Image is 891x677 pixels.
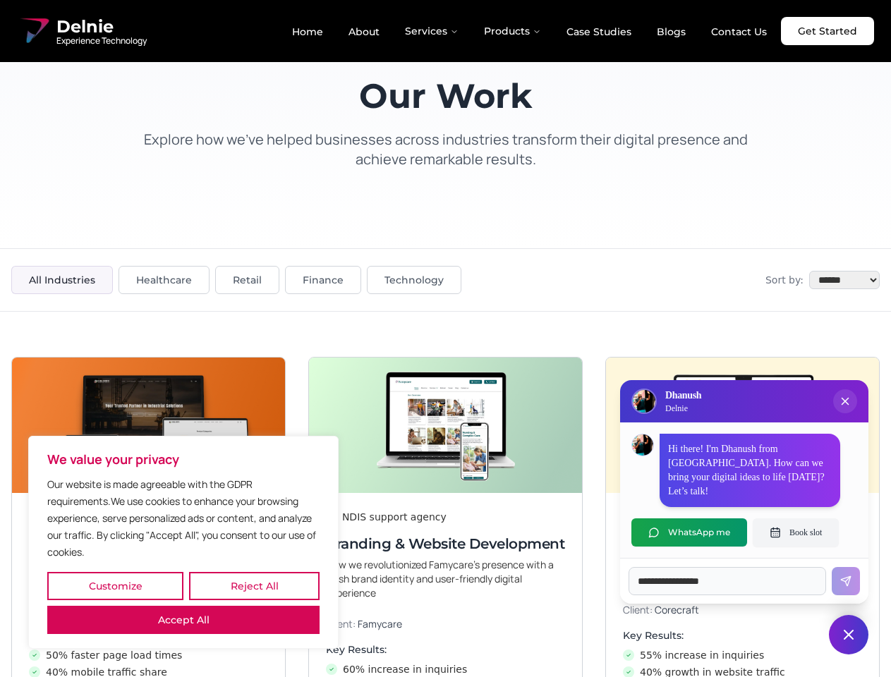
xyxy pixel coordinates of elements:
[11,266,113,294] button: All Industries
[326,662,565,676] li: 60% increase in inquiries
[189,572,320,600] button: Reject All
[645,20,697,44] a: Blogs
[56,35,147,47] span: Experience Technology
[631,518,747,547] button: WhatsApp me
[215,266,279,294] button: Retail
[665,389,701,403] h3: Dhanush
[555,20,643,44] a: Case Studies
[473,17,552,45] button: Products
[668,442,832,499] p: Hi there! I'm Dhanush from [GEOGRAPHIC_DATA]. How can we bring your digital ideas to life [DATE]?...
[829,615,868,654] button: Close chat
[47,476,320,561] p: Our website is made agreeable with the GDPR requirements.We use cookies to enhance your browsing ...
[367,266,461,294] button: Technology
[765,273,804,287] span: Sort by:
[606,358,879,493] img: Digital & Brand Revamp
[326,617,565,631] p: Client:
[753,518,839,547] button: Book slot
[781,17,874,45] a: Get Started
[281,17,778,45] nav: Main
[326,558,565,600] p: How we revolutionized Famycare’s presence with a fresh brand identity and user-friendly digital e...
[309,358,582,493] img: Branding & Website Development
[833,389,857,413] button: Close chat popup
[700,20,778,44] a: Contact Us
[632,434,653,456] img: Dhanush
[119,266,210,294] button: Healthcare
[285,266,361,294] button: Finance
[394,17,470,45] button: Services
[623,648,862,662] li: 55% increase in inquiries
[47,606,320,634] button: Accept All
[47,572,183,600] button: Customize
[326,510,565,524] div: An NDIS support agency
[633,390,655,413] img: Delnie Logo
[130,79,762,113] h1: Our Work
[56,16,147,38] span: Delnie
[29,648,268,662] li: 50% faster page load times
[17,14,51,48] img: Delnie Logo
[358,617,402,630] span: Famycare
[665,403,701,414] p: Delnie
[12,358,285,493] img: Next-Gen Website Development
[326,642,565,657] h4: Key Results:
[47,451,320,468] p: We value your privacy
[281,20,334,44] a: Home
[326,534,565,554] h3: Branding & Website Development
[337,20,391,44] a: About
[130,130,762,169] p: Explore how we've helped businesses across industries transform their digital presence and achiev...
[17,14,147,48] a: Delnie Logo Full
